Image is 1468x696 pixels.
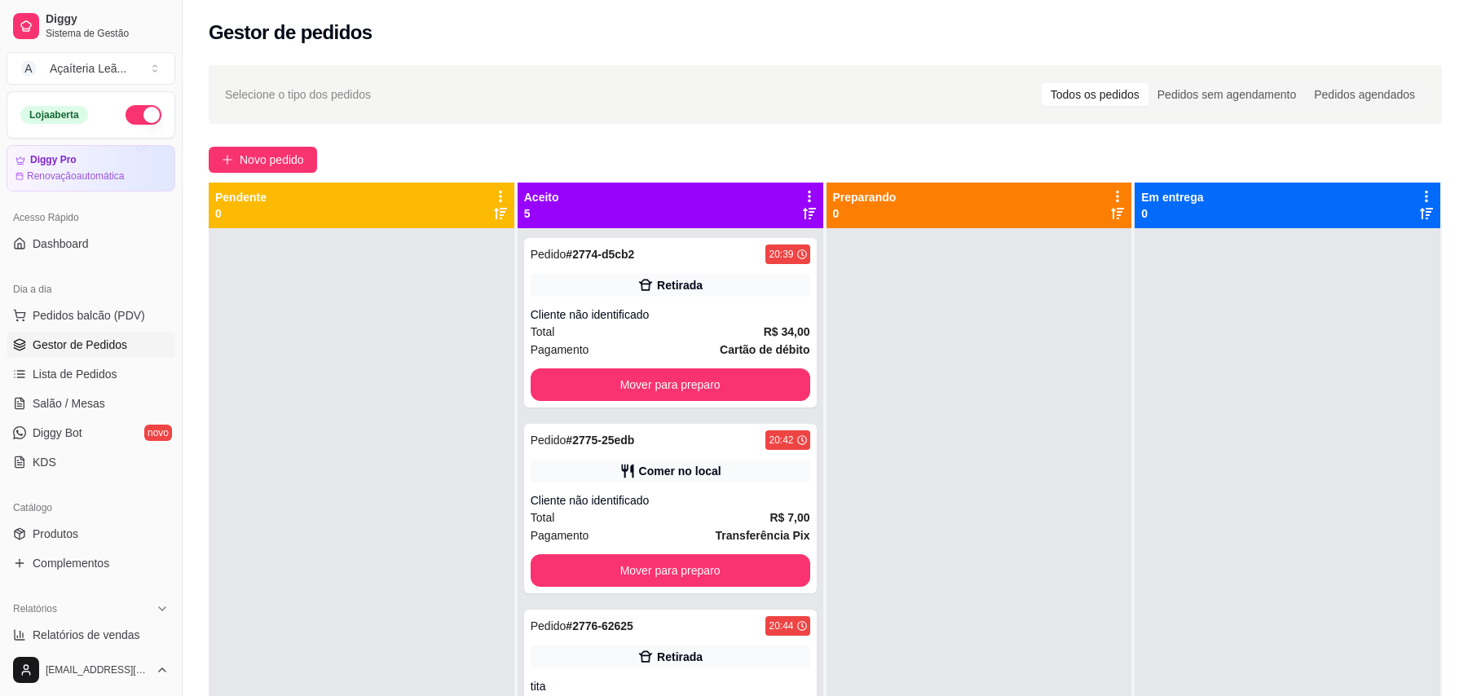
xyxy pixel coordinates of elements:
div: Todos os pedidos [1042,83,1148,106]
div: Retirada [657,277,703,293]
span: Pedidos balcão (PDV) [33,307,145,324]
p: Em entrega [1141,189,1203,205]
span: Diggy [46,12,169,27]
span: Relatórios de vendas [33,627,140,643]
span: Total [531,323,555,341]
span: Pagamento [531,341,589,359]
strong: Transferência Pix [716,529,810,542]
p: Pendente [215,189,267,205]
span: [EMAIL_ADDRESS][DOMAIN_NAME] [46,663,149,676]
div: Retirada [657,649,703,665]
strong: Cartão de débito [720,343,809,356]
p: 0 [833,205,897,222]
article: Renovação automática [27,170,124,183]
button: Mover para preparo [531,368,810,401]
button: Alterar Status [126,105,161,125]
span: Dashboard [33,236,89,252]
a: Diggy ProRenovaçãoautomática [7,145,175,192]
div: Comer no local [639,463,721,479]
button: Select a team [7,52,175,85]
a: KDS [7,449,175,475]
span: Novo pedido [240,151,304,169]
article: Diggy Pro [30,154,77,166]
strong: R$ 34,00 [764,325,810,338]
h2: Gestor de pedidos [209,20,373,46]
span: Pedido [531,248,566,261]
div: Acesso Rápido [7,205,175,231]
span: Produtos [33,526,78,542]
a: Dashboard [7,231,175,257]
button: Novo pedido [209,147,317,173]
a: Lista de Pedidos [7,361,175,387]
div: tita [531,678,810,694]
strong: # 2775-25edb [566,434,634,447]
span: Relatórios [13,602,57,615]
button: [EMAIL_ADDRESS][DOMAIN_NAME] [7,650,175,689]
div: Cliente não identificado [531,306,810,323]
span: Gestor de Pedidos [33,337,127,353]
div: Dia a dia [7,276,175,302]
span: Complementos [33,555,109,571]
div: 20:39 [769,248,793,261]
strong: R$ 7,00 [769,511,809,524]
div: Cliente não identificado [531,492,810,509]
div: 20:42 [769,434,793,447]
div: Açaíteria Leã ... [50,60,126,77]
strong: # 2776-62625 [566,619,633,632]
a: Produtos [7,521,175,547]
a: Complementos [7,550,175,576]
div: Pedidos agendados [1305,83,1424,106]
div: Catálogo [7,495,175,521]
a: Salão / Mesas [7,390,175,416]
p: 0 [1141,205,1203,222]
span: Sistema de Gestão [46,27,169,40]
div: 20:44 [769,619,793,632]
p: 0 [215,205,267,222]
span: Diggy Bot [33,425,82,441]
p: 5 [524,205,559,222]
span: Pagamento [531,526,589,544]
button: Mover para preparo [531,554,810,587]
span: A [20,60,37,77]
span: plus [222,154,233,165]
a: Diggy Botnovo [7,420,175,446]
span: Pedido [531,434,566,447]
span: Lista de Pedidos [33,366,117,382]
span: Pedido [531,619,566,632]
a: DiggySistema de Gestão [7,7,175,46]
a: Relatórios de vendas [7,622,175,648]
span: Total [531,509,555,526]
span: KDS [33,454,56,470]
button: Pedidos balcão (PDV) [7,302,175,328]
div: Pedidos sem agendamento [1148,83,1305,106]
span: Salão / Mesas [33,395,105,412]
strong: # 2774-d5cb2 [566,248,634,261]
a: Gestor de Pedidos [7,332,175,358]
div: Loja aberta [20,106,88,124]
p: Aceito [524,189,559,205]
span: Selecione o tipo dos pedidos [225,86,371,104]
p: Preparando [833,189,897,205]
